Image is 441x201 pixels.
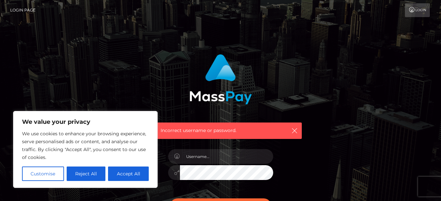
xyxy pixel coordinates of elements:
p: We value your privacy [22,118,149,126]
button: Customise [22,167,64,181]
a: Login [405,3,430,17]
button: Accept All [108,167,149,181]
p: We use cookies to enhance your browsing experience, serve personalised ads or content, and analys... [22,130,149,161]
span: Incorrect username or password. [161,127,280,134]
input: Username... [180,149,273,164]
img: MassPay Login [189,54,252,104]
a: Login Page [10,3,35,17]
div: We value your privacy [13,111,158,188]
button: Reject All [67,167,106,181]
